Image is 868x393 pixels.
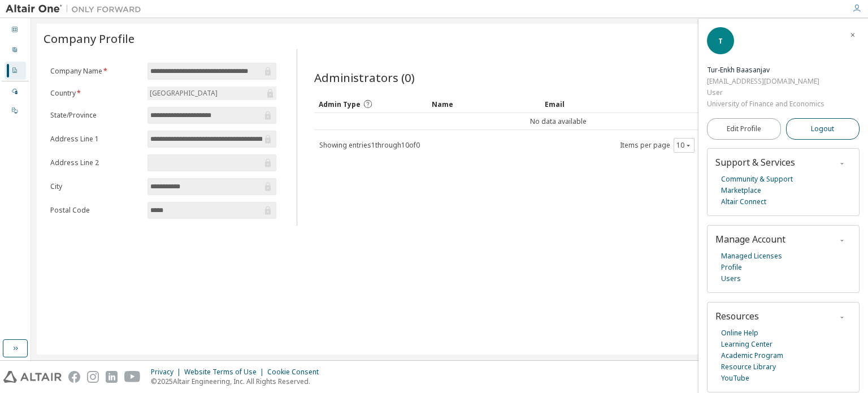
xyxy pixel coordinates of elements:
[87,371,99,383] img: instagram.svg
[319,100,361,109] span: Admin Type
[148,87,219,100] div: [GEOGRAPHIC_DATA]
[124,371,141,383] img: youtube.svg
[721,373,749,384] a: YouTube
[707,64,824,76] div: Tur-Enkh Baasanjav
[106,371,118,383] img: linkedin.svg
[545,95,649,113] div: Email
[721,185,761,196] a: Marketplace
[314,113,802,130] td: No data available
[314,70,415,85] span: Administrators (0)
[267,368,325,377] div: Cookie Consent
[715,310,759,322] span: Resources
[727,124,761,133] span: Edit Profile
[5,102,26,120] div: On Prem
[44,31,134,46] span: Company Profile
[68,371,80,383] img: facebook.svg
[50,67,141,76] label: Company Name
[50,89,141,98] label: Country
[707,87,824,98] div: User
[151,368,184,377] div: Privacy
[707,98,824,110] div: University of Finance and Economics
[184,368,267,377] div: Website Terms of Use
[151,377,325,386] p: © 2025 Altair Engineering, Inc. All Rights Reserved.
[3,371,62,383] img: altair_logo.svg
[707,118,781,140] a: Edit Profile
[620,138,695,153] span: Items per page
[50,182,141,191] label: City
[5,83,26,101] div: Managed
[432,95,536,113] div: Name
[811,123,834,135] span: Logout
[715,156,795,169] span: Support & Services
[718,36,723,46] span: T
[147,87,276,100] div: [GEOGRAPHIC_DATA]
[676,141,692,150] button: 10
[5,41,26,59] div: User Profile
[721,174,793,185] a: Community & Support
[721,327,758,339] a: Online Help
[721,196,766,208] a: Altair Connect
[786,118,860,140] button: Logout
[721,251,782,262] a: Managed Licenses
[721,350,783,361] a: Academic Program
[5,21,26,39] div: Dashboard
[5,62,26,80] div: Company Profile
[721,339,772,350] a: Learning Center
[50,111,141,120] label: State/Province
[707,76,824,87] div: [EMAIL_ADDRESS][DOMAIN_NAME]
[50,135,141,144] label: Address Line 1
[721,262,742,273] a: Profile
[50,158,141,167] label: Address Line 2
[319,140,420,150] span: Showing entries 1 through 10 of 0
[50,206,141,215] label: Postal Code
[715,233,785,245] span: Manage Account
[6,3,147,15] img: Altair One
[721,361,776,373] a: Resource Library
[721,273,741,284] a: Users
